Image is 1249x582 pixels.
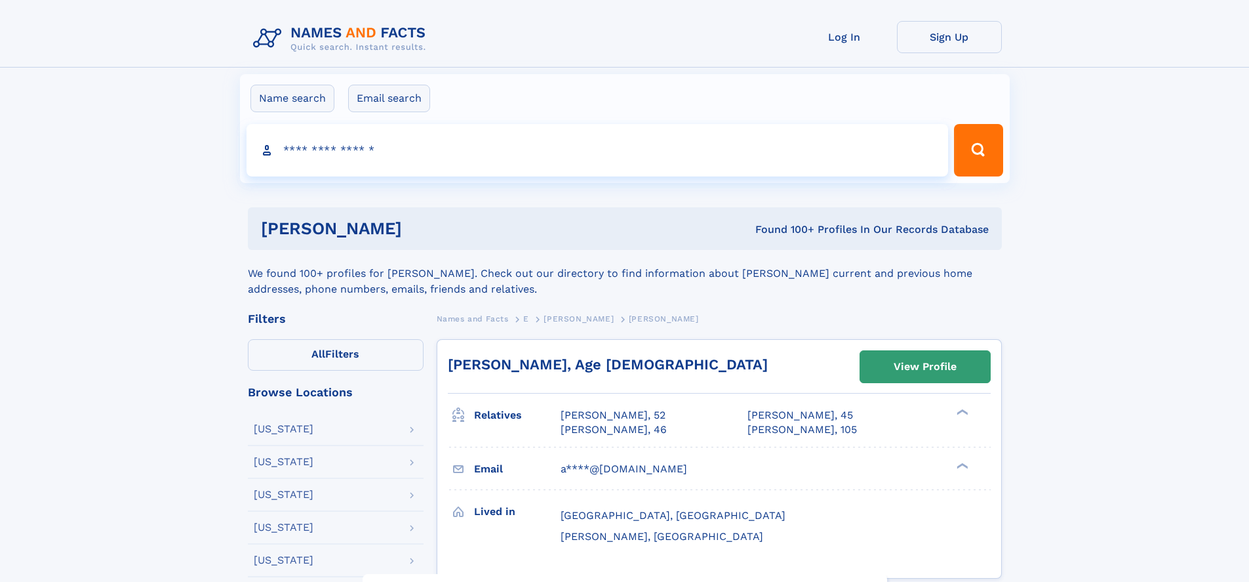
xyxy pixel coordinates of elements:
[254,424,313,434] div: [US_STATE]
[953,461,969,470] div: ❯
[561,423,667,437] a: [PERSON_NAME], 46
[248,339,424,371] label: Filters
[578,222,989,237] div: Found 100+ Profiles In Our Records Database
[897,21,1002,53] a: Sign Up
[544,310,614,327] a: [PERSON_NAME]
[448,356,768,373] a: [PERSON_NAME], Age [DEMOGRAPHIC_DATA]
[250,85,334,112] label: Name search
[261,220,579,237] h1: [PERSON_NAME]
[348,85,430,112] label: Email search
[894,352,957,382] div: View Profile
[954,124,1002,177] button: Search Button
[247,124,949,177] input: search input
[254,457,313,467] div: [US_STATE]
[747,423,857,437] a: [PERSON_NAME], 105
[254,555,313,566] div: [US_STATE]
[561,530,763,543] span: [PERSON_NAME], [GEOGRAPHIC_DATA]
[953,408,969,417] div: ❯
[254,522,313,533] div: [US_STATE]
[523,310,529,327] a: E
[248,313,424,325] div: Filters
[248,250,1002,297] div: We found 100+ profiles for [PERSON_NAME]. Check out our directory to find information about [PERS...
[629,314,699,323] span: [PERSON_NAME]
[311,348,325,360] span: All
[792,21,897,53] a: Log In
[248,386,424,398] div: Browse Locations
[860,351,990,383] a: View Profile
[474,501,561,523] h3: Lived in
[248,21,437,56] img: Logo Names and Facts
[474,458,561,480] h3: Email
[474,404,561,426] h3: Relatives
[747,408,853,423] a: [PERSON_NAME], 45
[561,509,785,522] span: [GEOGRAPHIC_DATA], [GEOGRAPHIC_DATA]
[437,310,509,327] a: Names and Facts
[544,314,614,323] span: [PERSON_NAME]
[561,408,665,423] a: [PERSON_NAME], 52
[254,489,313,500] div: [US_STATE]
[523,314,529,323] span: E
